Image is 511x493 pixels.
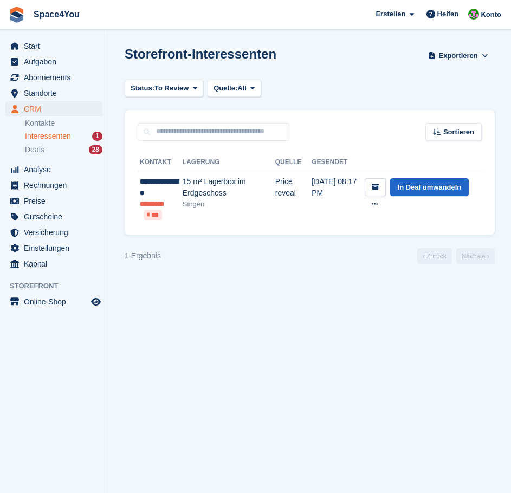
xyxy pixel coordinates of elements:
a: Nächste [456,248,495,264]
button: Quelle: All [208,80,261,98]
td: [DATE] 08:17 PM [312,171,364,226]
button: Status: To Review [125,80,203,98]
span: Analyse [24,162,89,177]
span: All [237,83,247,94]
th: Kontakt [138,154,183,171]
span: Rechnungen [24,178,89,193]
a: menu [5,193,102,209]
a: menu [5,101,102,116]
th: Quelle [275,154,312,171]
span: Start [24,38,89,54]
span: Storefront [10,281,108,291]
a: menu [5,241,102,256]
nav: Page [415,248,497,264]
a: Space4You [29,5,84,23]
img: stora-icon-8386f47178a22dfd0bd8f6a31ec36ba5ce8667c1dd55bd0f319d3a0aa187defe.svg [9,7,25,23]
span: Standorte [24,86,89,101]
span: Kapital [24,256,89,271]
span: Aufgaben [24,54,89,69]
span: Helfen [437,9,459,20]
span: Online-Shop [24,294,89,309]
div: 28 [89,145,102,154]
span: Einstellungen [24,241,89,256]
span: Versicherung [24,225,89,240]
span: Exportieren [439,50,478,61]
span: Konto [481,9,501,20]
div: 15 m² Lagerbox im Erdgeschoss [183,176,275,199]
button: Exportieren [426,47,490,64]
a: menu [5,54,102,69]
a: menu [5,70,102,85]
div: 1 Ergebnis [125,250,161,262]
span: CRM [24,101,89,116]
span: To Review [154,83,189,94]
a: In Deal umwandeln [390,178,469,196]
a: Deals 28 [25,144,102,155]
span: Preise [24,193,89,209]
span: Deals [25,145,44,155]
div: Singen [183,199,275,210]
a: menu [5,162,102,177]
a: Speisekarte [5,294,102,309]
a: menu [5,86,102,101]
a: Vorherige [417,248,452,264]
span: Erstellen [376,9,405,20]
span: Quelle: [214,83,237,94]
a: menu [5,178,102,193]
a: Vorschau-Shop [89,295,102,308]
h1: Storefront-Interessenten [125,47,276,61]
th: Gesendet [312,154,364,171]
a: Interessenten 1 [25,131,102,142]
span: Sortieren [443,127,474,138]
a: menu [5,209,102,224]
th: Lagerung [183,154,275,171]
span: Abonnements [24,70,89,85]
a: menu [5,38,102,54]
a: menu [5,256,102,271]
img: Luca-André Talhoff [468,9,479,20]
span: Interessenten [25,131,71,141]
span: Status: [131,83,154,94]
span: Gutscheine [24,209,89,224]
div: 1 [92,132,102,141]
td: Price reveal [275,171,312,226]
a: Kontakte [25,118,102,128]
a: menu [5,225,102,240]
